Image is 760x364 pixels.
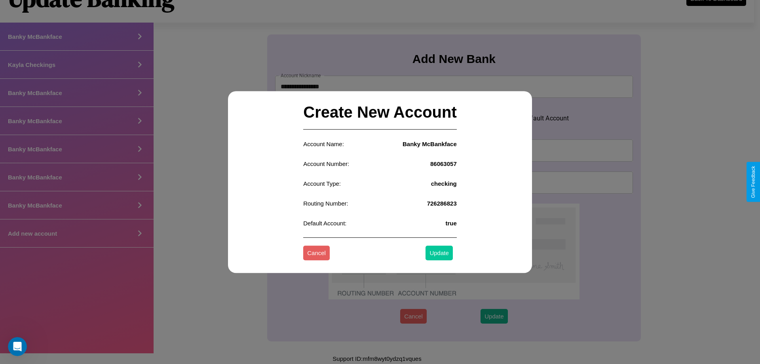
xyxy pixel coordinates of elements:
[303,95,457,130] h2: Create New Account
[303,218,346,229] p: Default Account:
[750,166,756,198] div: Give Feedback
[426,246,452,261] button: Update
[431,180,457,187] h4: checking
[303,246,330,261] button: Cancel
[427,200,457,207] h4: 726286823
[303,158,349,169] p: Account Number:
[403,141,457,147] h4: Banky McBankface
[303,178,341,189] p: Account Type:
[8,337,27,356] iframe: Intercom live chat
[430,160,457,167] h4: 86063057
[303,139,344,149] p: Account Name:
[445,220,456,227] h4: true
[303,198,348,209] p: Routing Number:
